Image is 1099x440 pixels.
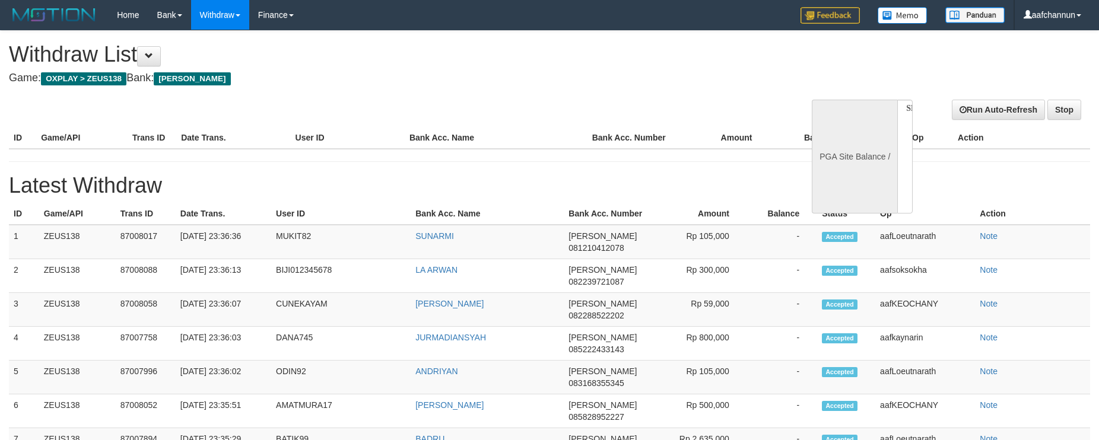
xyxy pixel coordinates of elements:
[176,394,271,428] td: [DATE] 23:35:51
[415,366,458,376] a: ANDRIYAN
[664,259,747,293] td: Rp 300,000
[9,72,721,84] h4: Game: Bank:
[980,299,998,308] a: Note
[980,366,998,376] a: Note
[271,293,411,327] td: CUNEKAYAM
[9,43,721,66] h1: Withdraw List
[291,127,405,149] th: User ID
[664,225,747,259] td: Rp 105,000
[679,127,770,149] th: Amount
[116,293,176,327] td: 87008058
[9,394,39,428] td: 6
[116,203,176,225] th: Trans ID
[747,225,817,259] td: -
[822,232,857,242] span: Accepted
[801,7,860,24] img: Feedback.jpg
[875,361,975,394] td: aafLoeutnarath
[415,400,484,410] a: [PERSON_NAME]
[271,225,411,259] td: MUKIT82
[116,361,176,394] td: 87007996
[664,203,747,225] th: Amount
[568,311,624,320] span: 082288522202
[271,394,411,428] td: AMATMURA17
[128,127,176,149] th: Trans ID
[39,327,116,361] td: ZEUS138
[116,327,176,361] td: 87007758
[568,366,637,376] span: [PERSON_NAME]
[41,72,126,85] span: OXPLAY > ZEUS138
[568,243,624,253] span: 081210412078
[39,293,116,327] td: ZEUS138
[875,203,975,225] th: Op
[1047,100,1081,120] a: Stop
[271,259,411,293] td: BIJI012345678
[411,203,564,225] th: Bank Acc. Name
[405,127,587,149] th: Bank Acc. Name
[952,100,1045,120] a: Run Auto-Refresh
[822,266,857,276] span: Accepted
[980,400,998,410] a: Note
[9,203,39,225] th: ID
[822,401,857,411] span: Accepted
[980,231,998,241] a: Note
[770,127,853,149] th: Balance
[664,361,747,394] td: Rp 105,000
[953,127,1090,149] th: Action
[116,225,176,259] td: 87008017
[176,361,271,394] td: [DATE] 23:36:02
[568,378,624,388] span: 083168355345
[747,259,817,293] td: -
[176,327,271,361] td: [DATE] 23:36:03
[39,225,116,259] td: ZEUS138
[812,100,897,213] div: PGA Site Balance /
[116,394,176,428] td: 87008052
[980,333,998,342] a: Note
[822,333,857,343] span: Accepted
[176,225,271,259] td: [DATE] 23:36:36
[568,412,624,422] span: 085828952227
[9,361,39,394] td: 5
[9,259,39,293] td: 2
[39,203,116,225] th: Game/API
[568,277,624,286] span: 082239721087
[664,327,747,361] td: Rp 800,000
[176,259,271,293] td: [DATE] 23:36:13
[176,127,290,149] th: Date Trans.
[568,231,637,241] span: [PERSON_NAME]
[568,333,637,342] span: [PERSON_NAME]
[664,293,747,327] td: Rp 59,000
[568,265,637,275] span: [PERSON_NAME]
[822,299,857,310] span: Accepted
[875,259,975,293] td: aafsoksokha
[9,174,1090,197] h1: Latest Withdraw
[39,259,116,293] td: ZEUS138
[271,203,411,225] th: User ID
[747,394,817,428] td: -
[271,361,411,394] td: ODIN92
[415,299,484,308] a: [PERSON_NAME]
[587,127,679,149] th: Bank Acc. Number
[39,394,116,428] td: ZEUS138
[39,361,116,394] td: ZEUS138
[747,327,817,361] td: -
[154,72,230,85] span: [PERSON_NAME]
[875,394,975,428] td: aafKEOCHANY
[875,293,975,327] td: aafKEOCHANY
[907,127,953,149] th: Op
[415,265,458,275] a: LA ARWAN
[564,203,664,225] th: Bank Acc. Number
[568,345,624,354] span: 085222433143
[9,327,39,361] td: 4
[817,203,875,225] th: Status
[980,265,998,275] a: Note
[875,225,975,259] td: aafLoeutnarath
[415,333,486,342] a: JURMADIANSYAH
[271,327,411,361] td: DANA745
[568,400,637,410] span: [PERSON_NAME]
[945,7,1005,23] img: panduan.png
[822,367,857,377] span: Accepted
[568,299,637,308] span: [PERSON_NAME]
[36,127,128,149] th: Game/API
[9,6,99,24] img: MOTION_logo.png
[747,361,817,394] td: -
